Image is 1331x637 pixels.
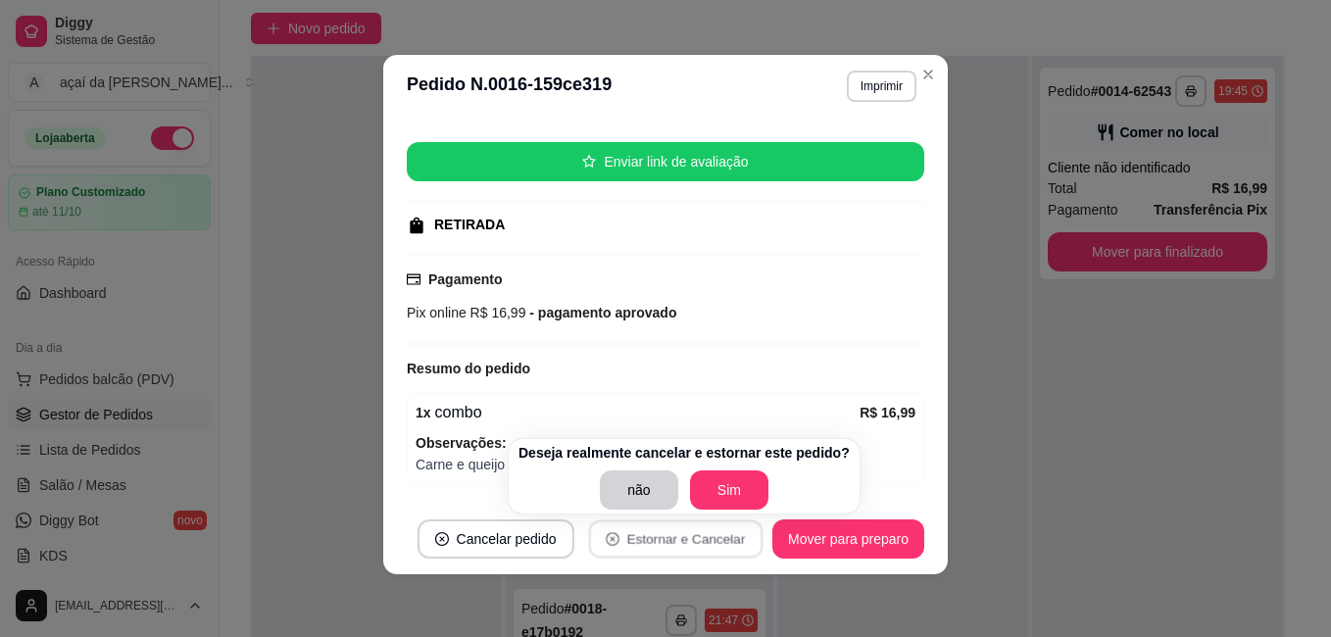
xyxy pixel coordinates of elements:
span: Carne e queijo [416,454,915,475]
p: Deseja realmente cancelar e estornar este pedido? [518,443,850,463]
strong: Observações: [416,435,507,451]
span: close-circle [606,532,619,546]
button: Imprimir [847,71,916,102]
span: Pix online [407,305,467,320]
span: close-circle [435,532,449,546]
strong: Resumo do pedido [407,361,530,376]
button: Close [912,59,944,90]
button: starEnviar link de avaliação [407,142,924,181]
button: Sim [690,470,768,510]
span: R$ 16,99 [467,305,526,320]
span: credit-card [407,272,420,286]
div: combo [416,401,860,424]
strong: R$ 16,99 [860,405,915,420]
button: close-circleCancelar pedido [418,519,574,559]
button: não [600,470,678,510]
button: Mover para preparo [772,519,924,559]
strong: Pagamento [428,271,502,287]
span: star [582,155,596,169]
span: - pagamento aprovado [525,305,676,320]
h3: Pedido N. 0016-159ce319 [407,71,612,102]
div: RETIRADA [434,215,505,235]
button: close-circleEstornar e Cancelar [588,520,762,559]
strong: 1 x [416,405,431,420]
